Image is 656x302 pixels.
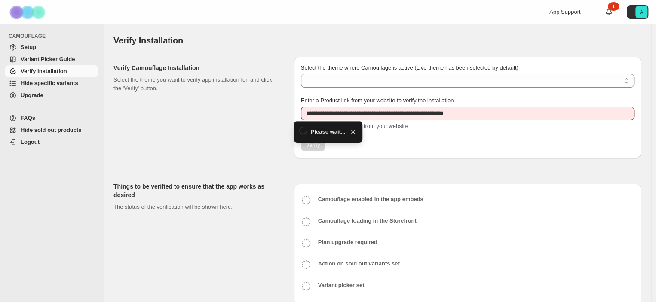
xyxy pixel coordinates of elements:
button: Avatar with initials A [627,5,648,19]
a: FAQs [5,112,98,124]
span: Enter a Product link from your website to verify the installation [301,97,454,104]
span: Upgrade [21,92,43,98]
a: Hide sold out products [5,124,98,136]
a: Hide specific variants [5,77,98,89]
h2: Things to be verified to ensure that the app works as desired [113,182,280,199]
span: Hide sold out products [21,127,82,133]
b: Plan upgrade required [318,239,377,245]
a: 1 [604,8,613,16]
b: Camouflage loading in the Storefront [318,217,417,224]
span: Avatar with initials A [635,6,647,18]
span: Verify Installation [113,36,183,45]
a: Setup [5,41,98,53]
span: Please wait... [311,128,346,136]
span: Select the theme where Camouflage is active (Live theme has been selected by default) [301,64,518,71]
span: Hide specific variants [21,80,78,86]
span: Variant Picker Guide [21,56,75,62]
span: App Support [549,9,580,15]
span: Setup [21,44,36,50]
b: Action on sold out variants set [318,260,400,267]
a: Logout [5,136,98,148]
span: CAMOUFLAGE [9,33,99,40]
a: Verify Installation [5,65,98,77]
b: Camouflage enabled in the app embeds [318,196,423,202]
p: The status of the verification will be shown here. [113,203,280,211]
span: FAQs [21,115,35,121]
a: Upgrade [5,89,98,101]
a: Variant Picker Guide [5,53,98,65]
img: Camouflage [7,0,50,24]
text: A [640,9,643,15]
span: Verify Installation [21,68,67,74]
div: 1 [608,2,619,11]
p: Select the theme you want to verify app installation for, and click the 'Verify' button. [113,76,280,93]
h2: Verify Camouflage Installation [113,64,280,72]
span: Logout [21,139,40,145]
